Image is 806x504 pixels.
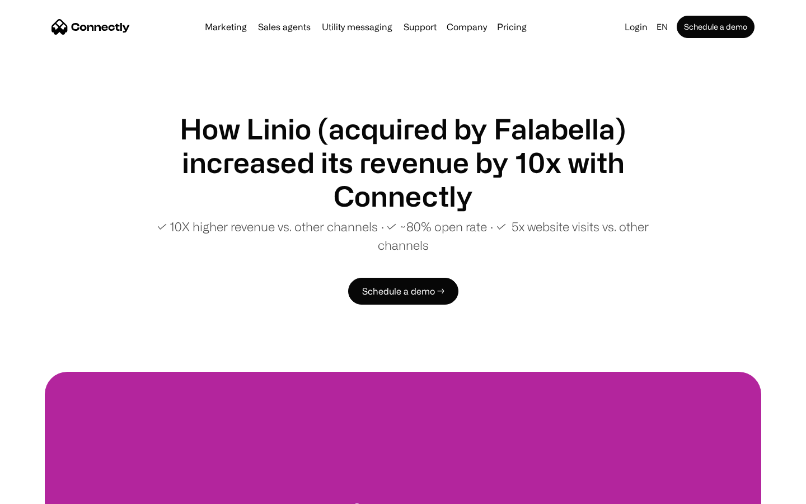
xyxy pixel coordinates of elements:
[22,484,67,500] ul: Language list
[348,278,458,305] a: Schedule a demo →
[317,22,397,31] a: Utility messaging
[657,19,668,35] div: en
[134,112,672,213] h1: How Linio (acquired by Falabella) increased its revenue by 10x with Connectly
[254,22,315,31] a: Sales agents
[11,483,67,500] aside: Language selected: English
[677,16,755,38] a: Schedule a demo
[620,19,652,35] a: Login
[134,217,672,254] p: ✓ 10X higher revenue vs. other channels ∙ ✓ ~80% open rate ∙ ✓ 5x website visits vs. other channels
[200,22,251,31] a: Marketing
[493,22,531,31] a: Pricing
[447,19,487,35] div: Company
[399,22,441,31] a: Support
